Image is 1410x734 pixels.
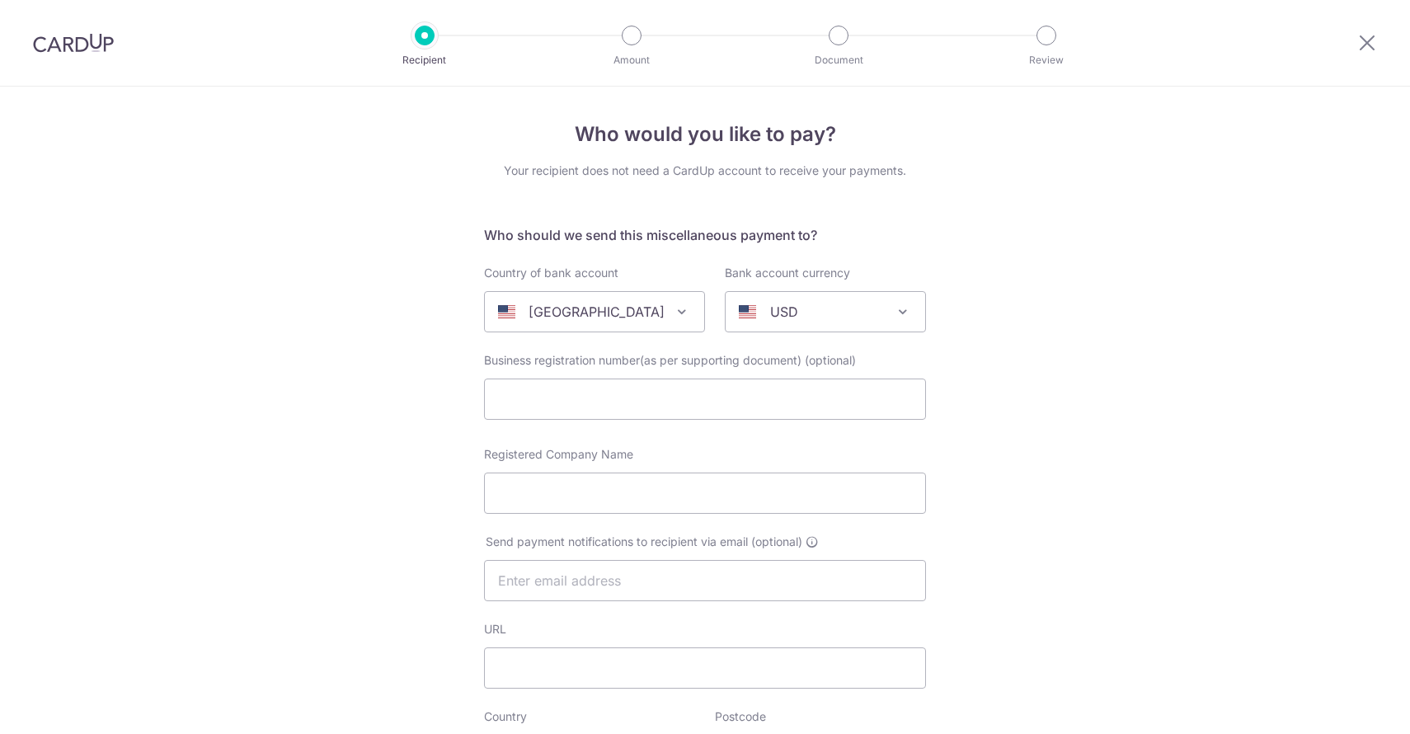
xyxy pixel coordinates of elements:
[529,302,665,322] p: [GEOGRAPHIC_DATA]
[770,302,798,322] p: USD
[725,291,926,332] span: USD
[33,33,114,53] img: CardUp
[726,292,925,332] span: USD
[484,560,926,601] input: Enter email address
[725,265,850,281] label: Bank account currency
[485,292,704,332] span: United States
[484,621,506,638] label: URL
[715,708,766,725] label: Postcode
[484,162,926,179] div: Your recipient does not need a CardUp account to receive your payments.
[484,225,926,245] h5: Who should we send this miscellaneous payment to?
[484,265,618,281] label: Country of bank account
[985,52,1107,68] p: Review
[778,52,900,68] p: Document
[571,52,693,68] p: Amount
[484,353,801,367] span: Business registration number(as per supporting document)
[484,447,633,461] span: Registered Company Name
[484,120,926,149] h4: Who would you like to pay?
[805,352,856,369] span: (optional)
[484,708,527,725] label: Country
[484,291,705,332] span: United States
[486,534,802,550] span: Send payment notifications to recipient via email (optional)
[364,52,486,68] p: Recipient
